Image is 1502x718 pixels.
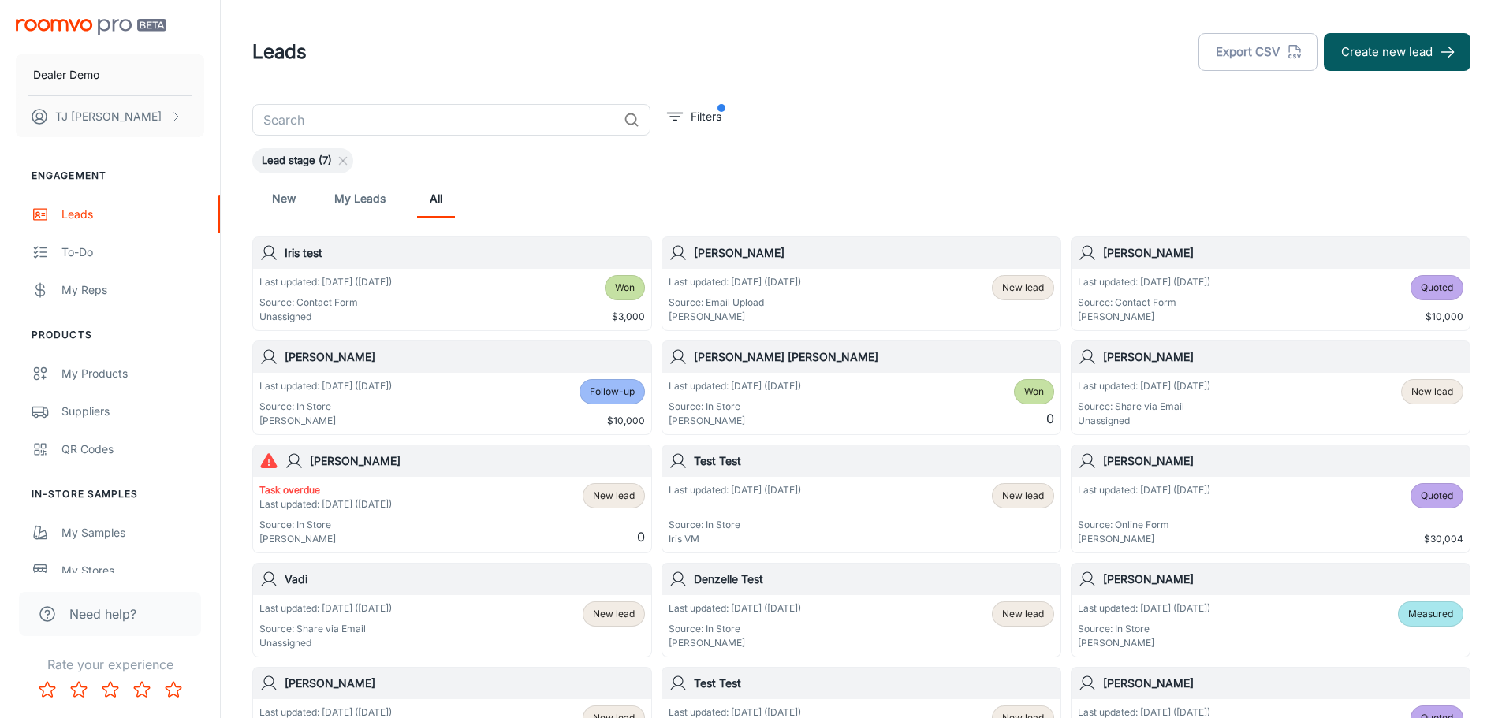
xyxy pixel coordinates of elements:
[1071,563,1470,657] a: [PERSON_NAME]Last updated: [DATE] ([DATE])Source: In Store[PERSON_NAME]Measured
[259,310,392,324] p: Unassigned
[1078,310,1210,324] p: [PERSON_NAME]
[669,518,801,532] p: Source: In Store
[1078,414,1210,428] p: Unassigned
[252,445,652,553] a: [PERSON_NAME]Task overdueLast updated: [DATE] ([DATE])Source: In Store[PERSON_NAME]New lead0
[1103,571,1463,588] h6: [PERSON_NAME]
[669,414,801,428] p: [PERSON_NAME]
[1424,532,1463,546] span: $30,004
[32,674,63,705] button: Rate 1 star
[1103,452,1463,470] h6: [PERSON_NAME]
[662,340,1061,435] a: [PERSON_NAME] [PERSON_NAME]Last updated: [DATE] ([DATE])Source: In Store[PERSON_NAME]Won0
[259,636,392,650] p: Unassigned
[669,622,801,636] p: Source: In Store
[662,445,1061,553] a: Test TestLast updated: [DATE] ([DATE])Source: In StoreIris VMNew lead
[1408,607,1453,621] span: Measured
[694,452,1054,470] h6: Test Test
[310,452,645,470] h6: [PERSON_NAME]
[669,296,801,310] p: Source: Email Upload
[1071,236,1470,331] a: [PERSON_NAME]Last updated: [DATE] ([DATE])Source: Contact Form[PERSON_NAME]Quoted$10,000
[16,19,166,35] img: Roomvo PRO Beta
[593,489,635,503] span: New lead
[694,348,1054,366] h6: [PERSON_NAME] [PERSON_NAME]
[1002,607,1044,621] span: New lead
[1002,489,1044,503] span: New lead
[252,148,353,173] div: Lead stage (7)
[61,524,204,541] div: My Samples
[259,275,392,289] p: Last updated: [DATE] ([DATE])
[590,385,635,399] span: Follow-up
[1421,281,1453,295] span: Quoted
[61,441,204,458] div: QR Codes
[694,675,1054,692] h6: Test Test
[1071,340,1470,435] a: [PERSON_NAME]Last updated: [DATE] ([DATE])Source: Share via EmailUnassignedNew lead
[158,674,189,705] button: Rate 5 star
[1002,281,1044,295] span: New lead
[1078,636,1210,650] p: [PERSON_NAME]
[259,400,392,414] p: Source: In Store
[1078,400,1210,414] p: Source: Share via Email
[1198,33,1318,71] button: Export CSV
[252,153,341,169] span: Lead stage (7)
[694,244,1054,262] h6: [PERSON_NAME]
[259,532,392,546] p: [PERSON_NAME]
[61,281,204,299] div: My Reps
[1024,385,1044,399] span: Won
[1014,379,1054,428] div: 0
[1078,483,1210,497] p: Last updated: [DATE] ([DATE])
[252,104,617,136] input: Search
[252,340,652,435] a: [PERSON_NAME]Last updated: [DATE] ([DATE])Source: In Store[PERSON_NAME]Follow-up$10,000
[61,403,204,420] div: Suppliers
[669,532,801,546] p: Iris VM
[1324,33,1470,71] button: Create new lead
[1078,275,1210,289] p: Last updated: [DATE] ([DATE])
[663,104,725,129] button: filter
[259,601,392,616] p: Last updated: [DATE] ([DATE])
[417,180,455,218] a: All
[1078,622,1210,636] p: Source: In Store
[259,497,392,512] p: Last updated: [DATE] ([DATE])
[61,365,204,382] div: My Products
[16,54,204,95] button: Dealer Demo
[662,236,1061,331] a: [PERSON_NAME]Last updated: [DATE] ([DATE])Source: Email Upload[PERSON_NAME]New lead
[669,379,801,393] p: Last updated: [DATE] ([DATE])
[669,601,801,616] p: Last updated: [DATE] ([DATE])
[63,674,95,705] button: Rate 2 star
[252,38,307,66] h1: Leads
[1411,385,1453,399] span: New lead
[1103,348,1463,366] h6: [PERSON_NAME]
[259,483,392,497] p: Task overdue
[259,414,392,428] p: [PERSON_NAME]
[694,571,1054,588] h6: Denzelle Test
[252,563,652,657] a: VadiLast updated: [DATE] ([DATE])Source: Share via EmailUnassignedNew lead
[61,206,204,223] div: Leads
[259,379,392,393] p: Last updated: [DATE] ([DATE])
[669,636,801,650] p: [PERSON_NAME]
[1078,296,1210,310] p: Source: Contact Form
[16,96,204,137] button: TJ [PERSON_NAME]
[334,180,386,218] a: My Leads
[285,571,645,588] h6: Vadi
[55,108,162,125] p: TJ [PERSON_NAME]
[13,655,207,674] p: Rate your experience
[669,400,801,414] p: Source: In Store
[615,281,635,295] span: Won
[252,236,652,331] a: Iris testLast updated: [DATE] ([DATE])Source: Contact FormUnassignedWon$3,000
[285,244,645,262] h6: Iris test
[612,310,645,324] span: $3,000
[285,675,645,692] h6: [PERSON_NAME]
[662,563,1061,657] a: Denzelle TestLast updated: [DATE] ([DATE])Source: In Store[PERSON_NAME]New lead
[1426,310,1463,324] span: $10,000
[1421,489,1453,503] span: Quoted
[1078,379,1210,393] p: Last updated: [DATE] ([DATE])
[1103,244,1463,262] h6: [PERSON_NAME]
[61,562,204,579] div: My Stores
[593,607,635,621] span: New lead
[669,275,801,289] p: Last updated: [DATE] ([DATE])
[1103,675,1463,692] h6: [PERSON_NAME]
[126,674,158,705] button: Rate 4 star
[95,674,126,705] button: Rate 3 star
[1071,445,1470,553] a: [PERSON_NAME]Last updated: [DATE] ([DATE])Source: Online Form[PERSON_NAME]Quoted$30,004
[1078,532,1210,546] p: [PERSON_NAME]
[259,296,392,310] p: Source: Contact Form
[669,483,801,497] p: Last updated: [DATE] ([DATE])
